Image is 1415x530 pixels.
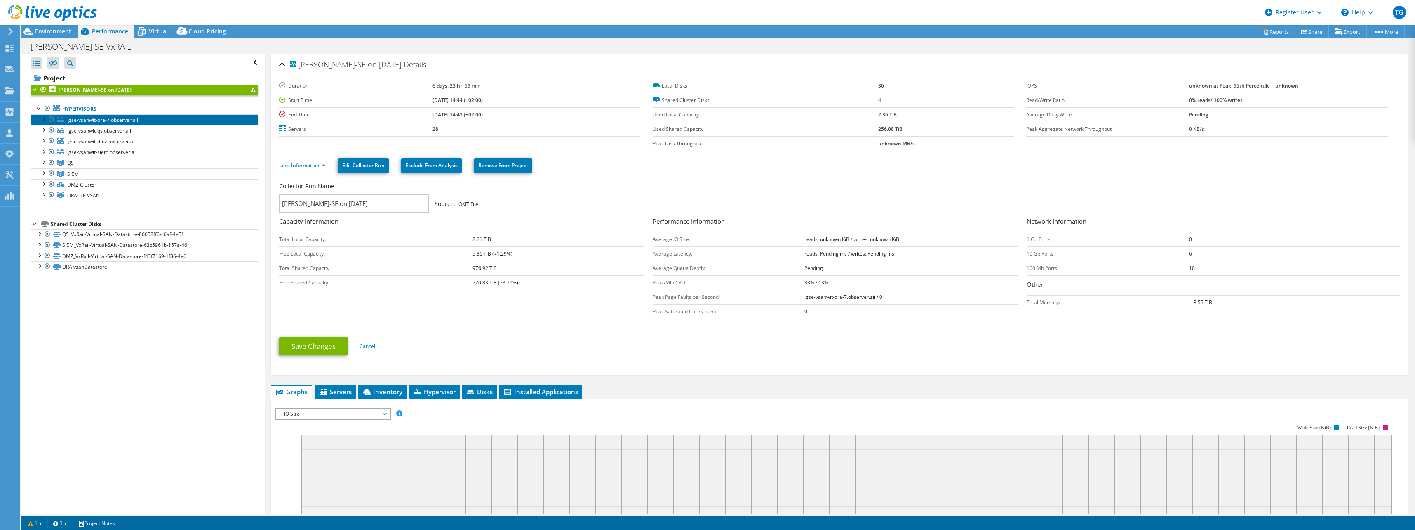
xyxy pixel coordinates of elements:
span: Virtual [149,27,168,35]
td: 720.83 TiB (73.79%) [472,275,644,290]
a: Edit Collector Run [338,158,389,173]
span: lgse-vsanwit-dmz.observer.aii [67,138,136,145]
label: Peak Disk Throughput [653,140,878,148]
a: 1 [22,518,48,528]
a: SIEM [31,168,258,179]
a: DMZ_VxRail-Virtual-SAN-Datastore-f43f7169-1f86-4e6 [31,251,258,261]
a: Remove From Project [474,158,532,173]
div: Shared Cluster Disks [51,219,258,229]
h1: [PERSON_NAME]-SE-VxRAIL [27,42,144,51]
td: Free Local Capacity: [279,246,472,261]
span: lgse-vsanwit-ora-7.observer.aii [67,116,138,123]
td: Total Local Capacity: [279,232,472,246]
label: Used Shared Capacity [653,125,878,133]
td: Total Shared Capacity: [279,261,472,275]
label: Duration [279,82,432,90]
b: 0 KB/s [1189,125,1204,132]
h3: Performance Information [653,217,1018,228]
span: Inventory [362,388,402,396]
td: 5.86 TiB (71.29%) [472,246,644,261]
span: DMZ-Cluster [67,181,96,188]
span: Cloud Pricing [188,27,226,35]
span: Environment [35,27,71,35]
span: Disks [466,388,493,396]
b: 256.08 TiB [878,125,903,132]
a: 3 [47,518,73,528]
td: Total Memory: [1027,295,1194,310]
b: [PERSON_NAME]-SE on [DATE] [59,86,132,93]
label: Servers [279,125,432,133]
a: lgse-vsanwit-ora-7.observer.aii [31,114,258,125]
td: 976.92 TiB [472,261,644,275]
td: Free Shared Capacity: [279,275,472,290]
label: Read/Write Ratio [1026,96,1189,104]
span: TG [1393,6,1406,19]
span: SIEM [67,170,79,177]
a: lgse-vsanwit-qs.observer.aii [31,125,258,136]
a: lgse-vsanwit-siem.observer.aii [31,147,258,158]
b: unknown at Peak, 95th Percentile = unknown [1189,82,1298,89]
b: 0 [1189,236,1192,243]
b: 36 [878,82,884,89]
span: Servers [319,388,352,396]
a: Project Notes [73,518,121,528]
label: Start Time [279,96,432,104]
td: 8.21 TiB [472,232,644,246]
a: Cancel [360,343,375,350]
label: Used Local Capacity [653,111,878,119]
svg: \n [1341,9,1349,16]
a: [PERSON_NAME]-SE on [DATE] [31,85,258,95]
b: Pending [804,265,823,272]
td: 1 Gb Ports: [1027,232,1189,246]
a: Hypervisors [31,104,258,114]
td: Peak Page Faults per Second: [653,290,804,304]
b: 6 [1189,250,1192,257]
label: Local Disks [653,82,878,90]
a: ORACLE VSAN [31,190,258,201]
h3: Other [1027,280,1400,291]
a: Project [31,71,258,85]
td: Peak/Min CPU: [653,275,804,290]
span: ORACLE VSAN [67,192,100,199]
span: QS [67,159,74,166]
a: QS_VxRail-Virtual-SAN-Datastore-86058ff6-c0af-4e5f [31,229,258,240]
td: Average Queue Depth: [653,261,804,275]
label: End Time [279,111,432,119]
b: lgse-vsanwit-ora-7.observer.aii / 0 [804,293,882,300]
label: IOPS [1026,82,1189,90]
a: More [1366,25,1405,38]
a: SIEM_VxRail-Virtual-SAN-Datastore-63c5961b-157a-46 [31,240,258,251]
span: Installed Applications [503,388,578,396]
span: lgse-vsanwit-siem.observer.aii [67,149,137,156]
span: Performance [92,27,128,35]
td: 10 Gb Ports: [1027,246,1189,261]
b: 0 [804,308,807,315]
a: Less Information [279,162,326,169]
td: Average Latency: [653,246,804,261]
label: Collector Run Name [279,182,334,190]
td: Peak Saturated Core Count: [653,304,804,319]
span: Details [404,59,426,69]
b: 8.55 TiB [1194,299,1212,306]
span: IOKIT File [435,201,478,208]
a: QS [31,158,258,168]
b: reads: unknown KiB / writes: unknown KiB [804,236,899,243]
td: 100 Mb Ports: [1027,261,1189,275]
label: Peak Aggregate Network Throughput [1026,125,1189,133]
h3: Network Information [1027,217,1400,228]
label: Shared Cluster Disks [653,96,878,104]
a: lgse-vsanwit-dmz.observer.aii [31,136,258,147]
b: reads: Pending ms / writes: Pending ms [804,250,894,257]
a: ORA vsanDatastore [31,261,258,272]
span: Graphs [275,388,308,396]
a: Exclude From Analysis [401,158,462,173]
label: Source: [435,200,455,208]
b: 10 [1189,265,1195,272]
b: 28 [432,125,438,132]
span: [PERSON_NAME]-SE on [DATE] [290,61,402,69]
a: Reports [1256,25,1295,38]
b: Pending [1189,111,1208,118]
a: Save Changes [279,337,348,355]
b: [DATE] 14:44 (+02:00) [432,97,483,104]
text: Read Size (KiB) [1347,425,1380,431]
